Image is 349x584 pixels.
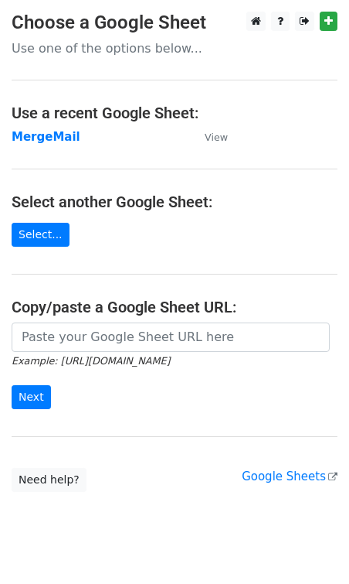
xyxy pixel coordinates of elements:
[205,131,228,143] small: View
[12,385,51,409] input: Next
[242,470,337,483] a: Google Sheets
[12,193,337,211] h4: Select another Google Sheet:
[12,298,337,316] h4: Copy/paste a Google Sheet URL:
[12,130,80,144] a: MergeMail
[12,40,337,56] p: Use one of the options below...
[12,104,337,122] h4: Use a recent Google Sheet:
[12,223,69,247] a: Select...
[12,468,86,492] a: Need help?
[189,130,228,144] a: View
[12,323,330,352] input: Paste your Google Sheet URL here
[12,12,337,34] h3: Choose a Google Sheet
[12,355,170,367] small: Example: [URL][DOMAIN_NAME]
